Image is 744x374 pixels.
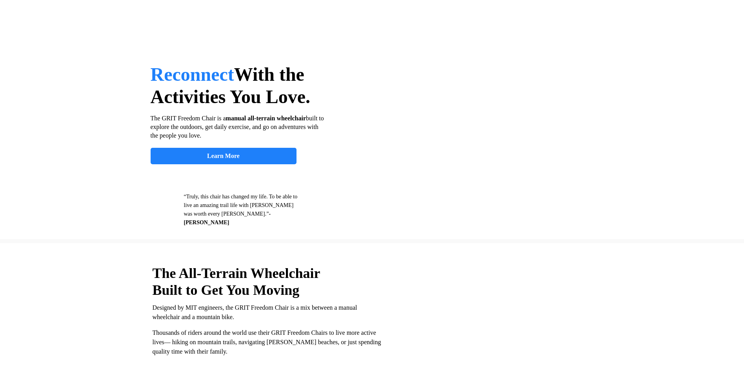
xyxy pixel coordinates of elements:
[153,329,381,355] span: Thousands of riders around the world use their GRIT Freedom Chairs to live more active lives— hik...
[207,153,240,159] strong: Learn More
[151,86,311,107] span: Activities You Love.
[153,304,357,320] span: Designed by MIT engineers, the GRIT Freedom Chair is a mix between a manual wheelchair and a moun...
[151,115,324,139] span: The GRIT Freedom Chair is a built to explore the outdoors, get daily exercise, and go on adventur...
[151,64,234,85] span: Reconnect
[226,115,306,122] strong: manual all-terrain wheelchair
[234,64,304,85] span: With the
[153,265,320,298] span: The All-Terrain Wheelchair Built to Get You Moving
[184,194,298,217] span: “Truly, this chair has changed my life. To be able to live an amazing trail life with [PERSON_NAM...
[151,148,297,164] a: Learn More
